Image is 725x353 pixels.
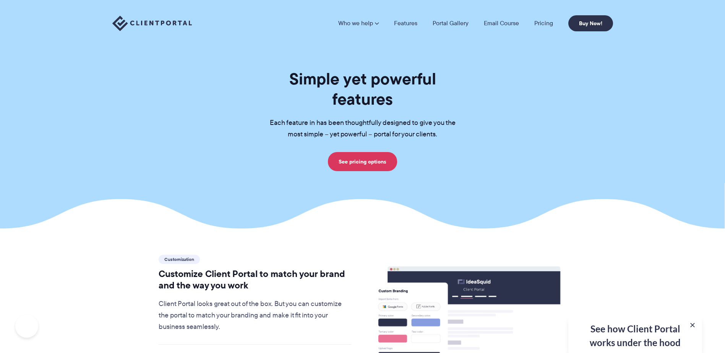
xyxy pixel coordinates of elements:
p: Client Portal looks great out of the box. But you can customize the portal to match your branding... [159,298,352,333]
a: Portal Gallery [433,20,469,26]
a: Email Course [484,20,519,26]
a: Features [394,20,417,26]
a: Pricing [534,20,553,26]
span: Customization [159,255,200,264]
p: Each feature in has been thoughtfully designed to give you the most simple – yet powerful – porta... [258,117,468,140]
h1: Simple yet powerful features [258,69,468,109]
a: Buy Now! [568,15,613,31]
a: See pricing options [328,152,397,171]
iframe: Toggle Customer Support [15,315,38,338]
a: Who we help [338,20,379,26]
h2: Customize Client Portal to match your brand and the way you work [159,268,352,291]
